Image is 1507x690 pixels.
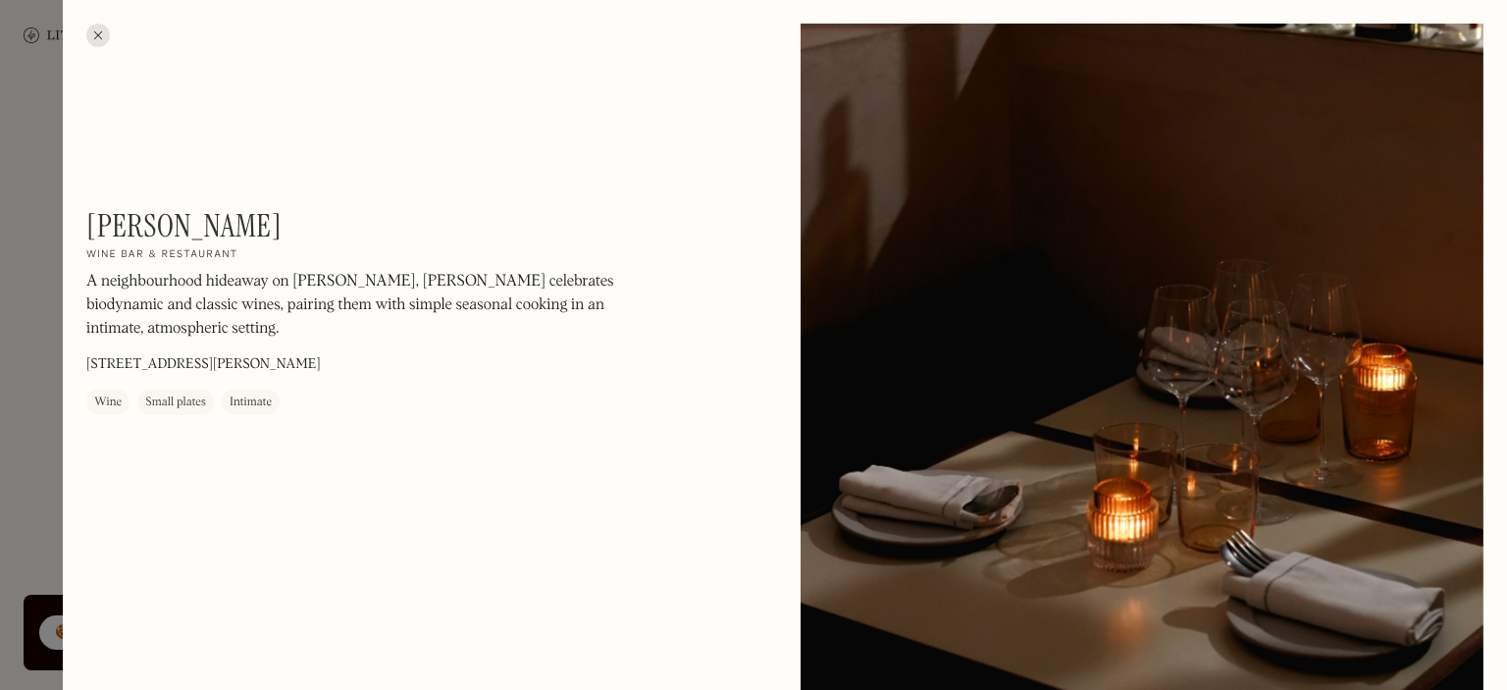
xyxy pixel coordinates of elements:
[86,207,282,244] h1: [PERSON_NAME]
[86,354,321,375] p: [STREET_ADDRESS][PERSON_NAME]
[86,248,238,262] h2: Wine bar & restaurant
[94,393,122,412] div: Wine
[145,393,206,412] div: Small plates
[86,270,616,341] p: A neighbourhood hideaway on [PERSON_NAME], [PERSON_NAME] celebrates biodynamic and classic wines,...
[230,393,272,412] div: Intimate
